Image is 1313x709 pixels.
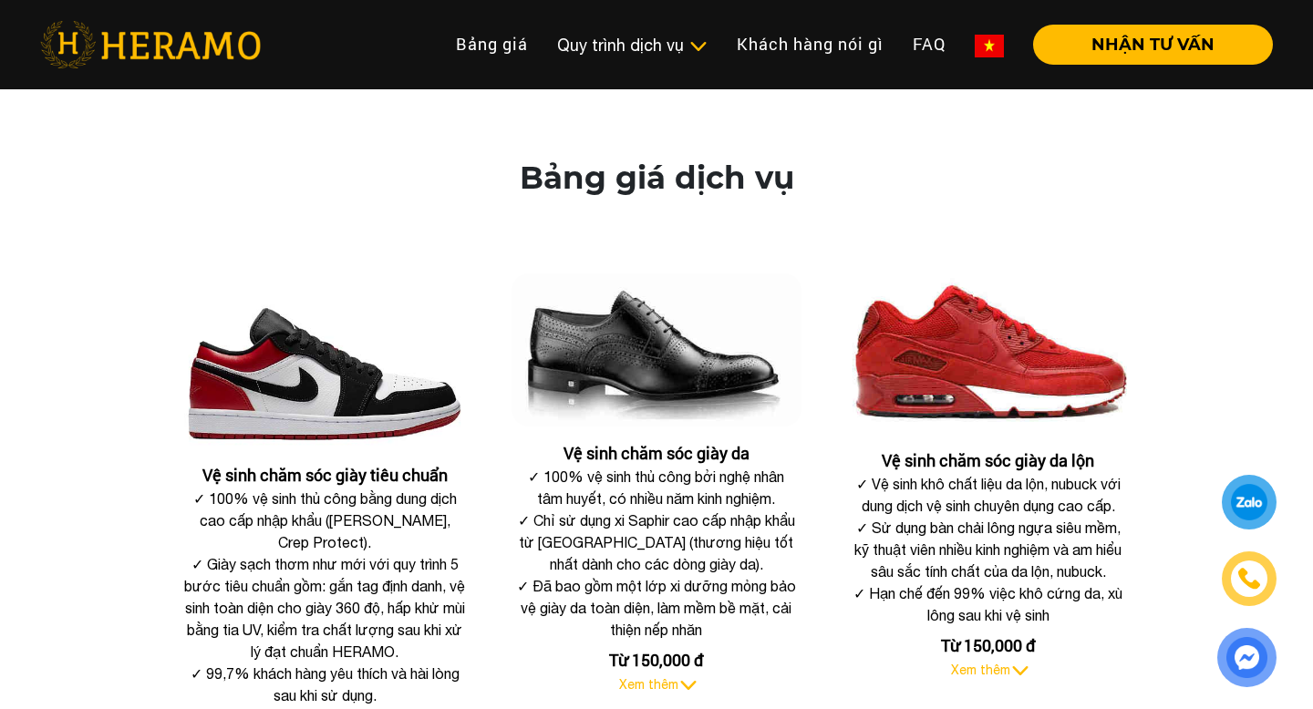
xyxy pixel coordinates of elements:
[898,25,960,64] a: FAQ
[951,663,1010,677] span: Xem thêm
[722,25,898,64] a: Khách hàng nói gì
[184,553,465,663] div: ✓ Giày sạch thơm như mới với quy trình 5 bước tiêu chuẩn gồm: gắn tag định danh, vệ sinh toàn diệ...
[184,663,465,706] div: ✓ 99,7% khách hàng yêu thích và hài lòng sau khi sử dụng.
[848,582,1129,626] div: ✓ Hạn chế đến 99% việc khô cứng da, xù lông sau khi vệ sinh
[512,441,801,466] div: Vệ sinh chăm sóc giày da
[848,473,1129,517] div: ✓ Vệ sinh khô chất liệu da lộn, nubuck với dung dịch vệ sinh chuyên dụng cao cấp.
[688,37,708,56] img: subToggleIcon
[557,33,708,57] div: Quy trình dịch vụ
[441,25,543,64] a: Bảng giá
[1018,36,1273,53] a: NHẬN TƯ VẤN
[1033,25,1273,65] button: NHẬN TƯ VẤN
[1225,554,1275,604] a: phone-icon
[678,676,698,694] img: subToggleIcon
[848,517,1129,582] div: ✓ Sử dụng bàn chải lông ngựa siêu mềm, kỹ thuật viên nhiều kinh nghiệm và am hiểu sâu sắc tính ch...
[843,273,1133,435] img: Vệ sinh chăm sóc giày da lộn
[516,509,797,575] div: ✓ Chỉ sử dụng xi Saphir cao cấp nhập khẩu từ [GEOGRAPHIC_DATA] (thương hiệu tốt nhất dành cho các...
[1235,566,1262,592] img: phone-icon
[829,259,1148,695] a: Vệ sinh chăm sóc giày da lộnVệ sinh chăm sóc giày da lộn✓ Vệ sinh khô chất liệu da lộn, nubuck vớ...
[520,159,794,197] h3: Bảng giá dịch vụ
[843,448,1133,473] div: Vệ sinh chăm sóc giày da lộn
[180,463,470,488] div: Vệ sinh chăm sóc giày tiêu chuẩn
[516,575,797,641] div: ✓ Đã bao gồm một lớp xi dưỡng mỏng bảo vệ giày da toàn diện, làm mềm bề mặt, cải thiện nếp nhăn
[512,648,801,673] div: Từ 150,000 đ
[516,466,797,509] div: ✓ 100% vệ sinh thủ công bởi nghệ nhân tâm huyết, có nhiều năm kinh nghiệm.
[184,488,465,553] div: ✓ 100% vệ sinh thủ công bằng dung dịch cao cấp nhập khẩu ([PERSON_NAME], Crep Protect).
[975,35,1004,57] img: vn-flag.png
[40,21,261,68] img: heramo-logo.png
[619,677,678,692] span: Xem thêm
[180,273,470,449] img: Vệ sinh chăm sóc giày tiêu chuẩn
[843,633,1133,658] div: Từ 150,000 đ
[512,273,801,427] img: Vệ sinh chăm sóc giày da
[1010,662,1029,680] img: subToggleIcon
